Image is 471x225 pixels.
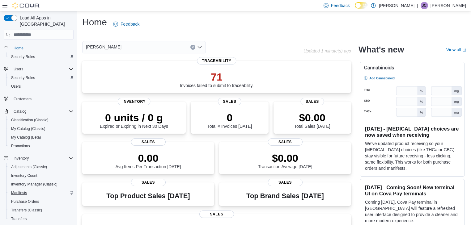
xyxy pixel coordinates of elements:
button: Adjustments (Classic) [6,163,76,171]
p: $0.00 [258,152,312,164]
a: Transfers [9,215,29,223]
span: Security Roles [11,54,35,59]
span: Traceability [197,57,236,65]
a: Adjustments (Classic) [9,163,49,171]
button: Clear input [190,45,195,50]
button: Security Roles [6,73,76,82]
button: Inventory Count [6,171,76,180]
span: Inventory [11,155,74,162]
span: Classification (Classic) [11,118,49,123]
a: My Catalog (Classic) [9,125,48,132]
span: Users [14,67,23,72]
span: Users [11,84,21,89]
span: Adjustments (Classic) [11,165,47,169]
div: Invoices failed to submit to traceability. [180,71,254,88]
div: Transaction Average [DATE] [258,152,312,169]
button: Inventory Manager (Classic) [6,180,76,189]
button: Transfers (Classic) [6,206,76,215]
button: Users [1,65,76,73]
span: Home [11,44,74,52]
a: Customers [11,95,34,103]
span: Adjustments (Classic) [9,163,74,171]
h3: [DATE] - [MEDICAL_DATA] choices are now saved when receiving [365,126,460,138]
span: Users [9,83,74,90]
a: Manifests [9,189,29,197]
span: Inventory Manager (Classic) [9,181,74,188]
button: Open list of options [197,45,202,50]
span: Customers [14,97,32,102]
a: Inventory Count [9,172,40,179]
p: 0.00 [116,152,181,164]
span: Sales [268,179,303,186]
button: Inventory [1,154,76,163]
span: Sales [131,138,166,146]
span: Home [14,46,23,51]
span: My Catalog (Beta) [9,134,74,141]
span: Purchase Orders [11,199,39,204]
button: Promotions [6,142,76,150]
span: Catalog [14,109,26,114]
p: | [417,2,418,9]
span: Sales [301,98,324,105]
span: Sales [131,179,166,186]
a: Home [11,44,26,52]
input: Dark Mode [355,2,368,9]
span: Load All Apps in [GEOGRAPHIC_DATA] [17,15,74,27]
p: 0 [207,111,252,124]
div: Expired or Expiring in Next 30 Days [100,111,168,129]
button: Users [11,65,26,73]
a: Purchase Orders [9,198,42,205]
button: Users [6,82,76,91]
a: Users [9,83,23,90]
p: [PERSON_NAME] [379,2,414,9]
button: Manifests [6,189,76,197]
p: [PERSON_NAME] [431,2,466,9]
button: My Catalog (Beta) [6,133,76,142]
span: Security Roles [9,53,74,60]
h2: What's new [359,45,404,55]
span: Classification (Classic) [9,116,74,124]
div: Jasmine Craig [421,2,428,9]
a: Inventory Manager (Classic) [9,181,60,188]
span: Security Roles [11,75,35,80]
span: My Catalog (Classic) [9,125,74,132]
button: Inventory [11,155,31,162]
p: Updated 1 minute(s) ago [303,48,351,53]
p: 0 units / 0 g [100,111,168,124]
button: My Catalog (Classic) [6,124,76,133]
span: Promotions [11,144,30,148]
button: Catalog [11,108,29,115]
span: Sales [268,138,303,146]
span: Feedback [121,21,139,27]
p: Coming [DATE], Cova Pay terminal in [GEOGRAPHIC_DATA] will feature a refreshed user interface des... [365,199,460,224]
span: Transfers (Classic) [9,206,74,214]
div: Total # Invoices [DATE] [207,111,252,129]
h3: [DATE] - Coming Soon! New terminal UI on Cova Pay terminals [365,184,460,197]
span: Manifests [11,190,27,195]
p: 71 [180,71,254,83]
span: Feedback [331,2,350,9]
p: $0.00 [294,111,330,124]
span: My Catalog (Classic) [11,126,45,131]
span: Transfers [9,215,74,223]
button: Home [1,43,76,52]
a: Transfers (Classic) [9,206,45,214]
span: Manifests [9,189,74,197]
a: Feedback [111,18,142,30]
span: Sales [199,210,234,218]
div: Total Sales [DATE] [294,111,330,129]
span: Inventory [14,156,29,161]
button: Customers [1,94,76,103]
span: [PERSON_NAME] [86,43,121,51]
button: Purchase Orders [6,197,76,206]
a: Security Roles [9,74,37,81]
p: We've updated product receiving so your [MEDICAL_DATA] choices (like THCa or CBG) stay visible fo... [365,140,460,171]
span: Users [11,65,74,73]
span: Purchase Orders [9,198,74,205]
button: Transfers [6,215,76,223]
a: View allExternal link [446,47,466,52]
span: Sales [218,98,241,105]
span: Catalog [11,108,74,115]
div: Avg Items Per Transaction [DATE] [116,152,181,169]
